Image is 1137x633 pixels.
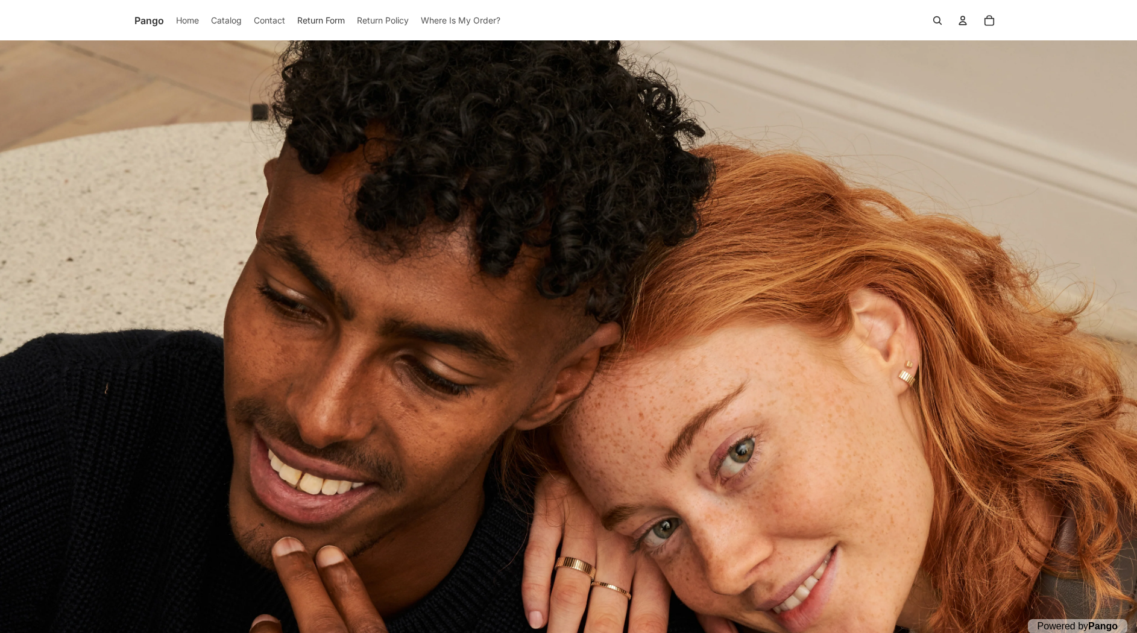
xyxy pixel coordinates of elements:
a: Catalog [211,7,242,34]
a: Contact [254,7,285,34]
a: Where Is My Order? [421,7,500,34]
span: Return Form [297,13,345,27]
button: Open search [924,7,951,34]
button: Open cart Total items in cart: 0 [976,7,1003,34]
span: Contact [254,13,285,27]
span: Where Is My Order? [421,13,500,27]
a: Return Form [297,7,345,34]
span: Return Policy [357,13,409,27]
span: Pango [134,13,164,28]
span: Catalog [211,13,242,27]
summary: Open account menu [950,7,976,34]
a: Pango [1088,621,1118,631]
a: Return Policy [357,7,409,34]
a: Home [176,7,199,34]
a: Pango [134,7,164,34]
span: Home [176,13,199,27]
